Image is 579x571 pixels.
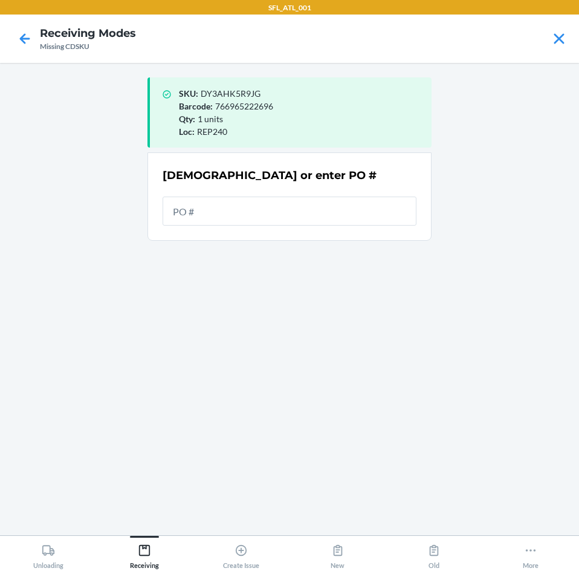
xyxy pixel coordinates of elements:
span: Barcode : [179,101,213,111]
span: Loc : [179,126,195,137]
button: Receiving [97,536,193,569]
div: Unloading [33,539,63,569]
div: Old [427,539,441,569]
h4: Receiving Modes [40,25,136,41]
span: REP240 [197,126,227,137]
h2: [DEMOGRAPHIC_DATA] or enter PO # [163,168,377,183]
div: New [331,539,344,569]
button: New [289,536,386,569]
button: Old [386,536,483,569]
div: Receiving [130,539,159,569]
div: More [523,539,539,569]
span: SKU : [179,88,198,99]
span: Qty : [179,114,195,124]
div: Missing CDSKU [40,41,136,52]
button: Create Issue [193,536,289,569]
span: 766965222696 [215,101,273,111]
input: PO # [163,197,416,226]
div: Create Issue [223,539,259,569]
button: More [482,536,579,569]
span: DY3AHK5R9JG [201,88,260,99]
p: SFL_ATL_001 [268,2,311,13]
span: 1 units [198,114,223,124]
